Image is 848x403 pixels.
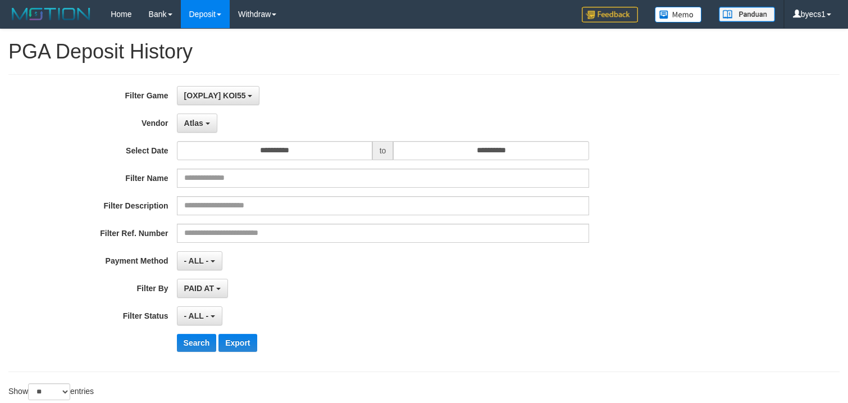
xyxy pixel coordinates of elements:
button: [OXPLAY] KOI55 [177,86,260,105]
span: Atlas [184,119,203,128]
img: Feedback.jpg [582,7,638,22]
button: PAID AT [177,279,228,298]
button: - ALL - [177,251,222,270]
img: panduan.png [719,7,775,22]
select: Showentries [28,383,70,400]
label: Show entries [8,383,94,400]
button: Export [218,334,257,352]
span: PAID AT [184,284,214,293]
button: - ALL - [177,306,222,325]
button: Search [177,334,217,352]
h1: PGA Deposit History [8,40,840,63]
img: MOTION_logo.png [8,6,94,22]
span: to [372,141,394,160]
button: Atlas [177,114,217,133]
span: - ALL - [184,256,209,265]
img: Button%20Memo.svg [655,7,702,22]
span: [OXPLAY] KOI55 [184,91,246,100]
span: - ALL - [184,311,209,320]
